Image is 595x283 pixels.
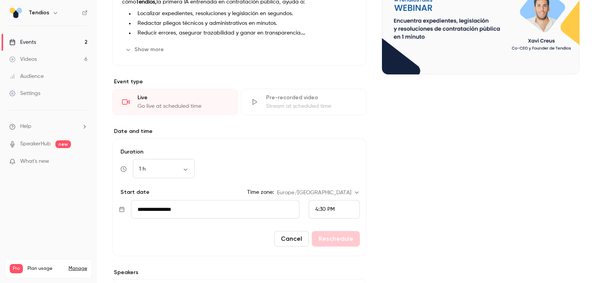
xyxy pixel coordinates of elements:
[9,90,40,97] div: Settings
[277,189,360,197] div: Europe/[GEOGRAPHIC_DATA]
[134,19,357,28] li: Redactar pliegos técnicos y administrativos en minutos.
[122,43,169,56] button: Show more
[309,200,360,219] div: From
[119,148,360,156] label: Duration
[274,231,309,247] button: Cancel
[266,94,357,102] div: Pre-recorded video
[119,188,150,196] p: Start date
[138,102,228,110] div: Go live at scheduled time
[266,102,357,110] div: Stream at scheduled time
[29,9,49,17] h6: Tendios
[20,157,49,166] span: What's new
[315,207,335,212] span: 4:30 PM
[20,123,31,131] span: Help
[112,78,366,86] p: Event type
[134,10,357,18] li: Localizar expedientes, resoluciones y legislación en segundos.
[69,266,87,272] a: Manage
[133,165,195,173] div: 1 h
[78,158,88,165] iframe: Noticeable Trigger
[55,140,71,148] span: new
[20,140,51,148] a: SpeakerHub
[112,89,238,115] div: LiveGo live at scheduled time
[112,269,366,276] label: Speakers
[112,128,366,135] label: Date and time
[10,7,22,19] img: Tendios
[241,89,366,115] div: Pre-recorded videoStream at scheduled time
[9,55,37,63] div: Videos
[131,200,299,219] input: Tue, Feb 17, 2026
[9,72,44,80] div: Audience
[138,94,228,102] div: Live
[28,266,64,272] span: Plan usage
[9,123,88,131] li: help-dropdown-opener
[9,38,36,46] div: Events
[247,188,274,196] label: Time zone:
[134,29,357,37] li: Reducir errores, asegurar trazabilidad y ganar en transparencia.
[10,264,23,273] span: Pro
